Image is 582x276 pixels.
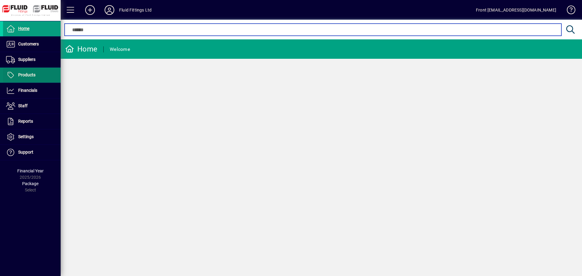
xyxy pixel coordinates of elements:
[3,68,61,83] a: Products
[18,88,37,93] span: Financials
[22,181,38,186] span: Package
[18,72,35,77] span: Products
[3,114,61,129] a: Reports
[3,145,61,160] a: Support
[3,98,61,114] a: Staff
[18,26,29,31] span: Home
[18,57,35,62] span: Suppliers
[3,37,61,52] a: Customers
[80,5,100,15] button: Add
[18,42,39,46] span: Customers
[3,129,61,145] a: Settings
[18,150,33,155] span: Support
[100,5,119,15] button: Profile
[3,83,61,98] a: Financials
[110,45,130,54] div: Welcome
[18,103,28,108] span: Staff
[18,119,33,124] span: Reports
[476,5,556,15] div: Front [EMAIL_ADDRESS][DOMAIN_NAME]
[65,44,97,54] div: Home
[18,134,34,139] span: Settings
[17,168,44,173] span: Financial Year
[119,5,152,15] div: Fluid Fittings Ltd
[3,52,61,67] a: Suppliers
[562,1,574,21] a: Knowledge Base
